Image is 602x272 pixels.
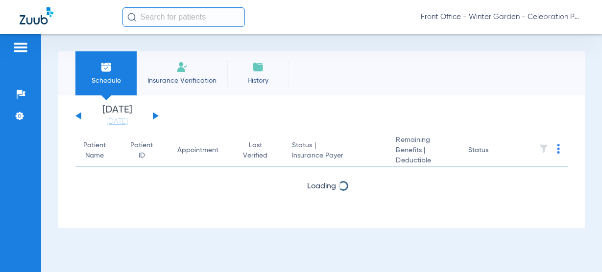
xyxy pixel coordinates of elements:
[284,135,388,167] th: Status |
[83,140,115,161] div: Patient Name
[88,105,146,127] li: [DATE]
[388,135,460,167] th: Remaining Benefits |
[130,140,153,161] div: Patient ID
[235,76,281,86] span: History
[292,151,380,161] span: Insurance Payer
[539,144,549,154] img: filter.svg
[243,140,267,161] div: Last Verified
[127,13,136,22] img: Search Icon
[100,61,112,73] img: Schedule
[83,140,106,161] div: Patient Name
[88,117,146,127] a: [DATE]
[252,61,264,73] img: History
[13,42,28,53] img: hamburger-icon
[130,140,162,161] div: Patient ID
[83,76,129,86] span: Schedule
[243,140,276,161] div: Last Verified
[177,145,227,156] div: Appointment
[176,61,188,73] img: Manual Insurance Verification
[20,7,53,24] img: Zuub Logo
[307,182,336,190] span: Loading
[177,145,218,156] div: Appointment
[557,144,560,154] img: group-dot-blue.svg
[122,7,245,27] input: Search for patients
[460,135,527,167] th: Status
[396,156,453,166] span: Deductible
[144,76,220,86] span: Insurance Verification
[421,12,582,22] span: Front Office - Winter Garden - Celebration Pediatric Dentistry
